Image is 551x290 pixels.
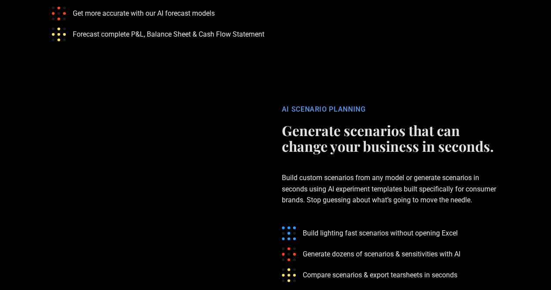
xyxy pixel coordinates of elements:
p: Forecast complete P&L, Balance Sheet & Cash Flow Statement [73,29,264,40]
p: Build custom scenarios from any model or generate scenarios in seconds using AI experiment templa... [282,158,500,219]
h2: Generate scenarios that can change your business in seconds. [282,123,500,154]
p: Build lighting fast scenarios without opening Excel [303,228,458,239]
p: Generate dozens of scenarios & sensitivities with AI [303,249,460,259]
div: AI SCENARIO PLANNING [282,105,500,114]
p: Get more accurate with our AI forecast models [73,8,215,19]
p: Compare scenarios & export tearsheets in seconds [303,270,457,280]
